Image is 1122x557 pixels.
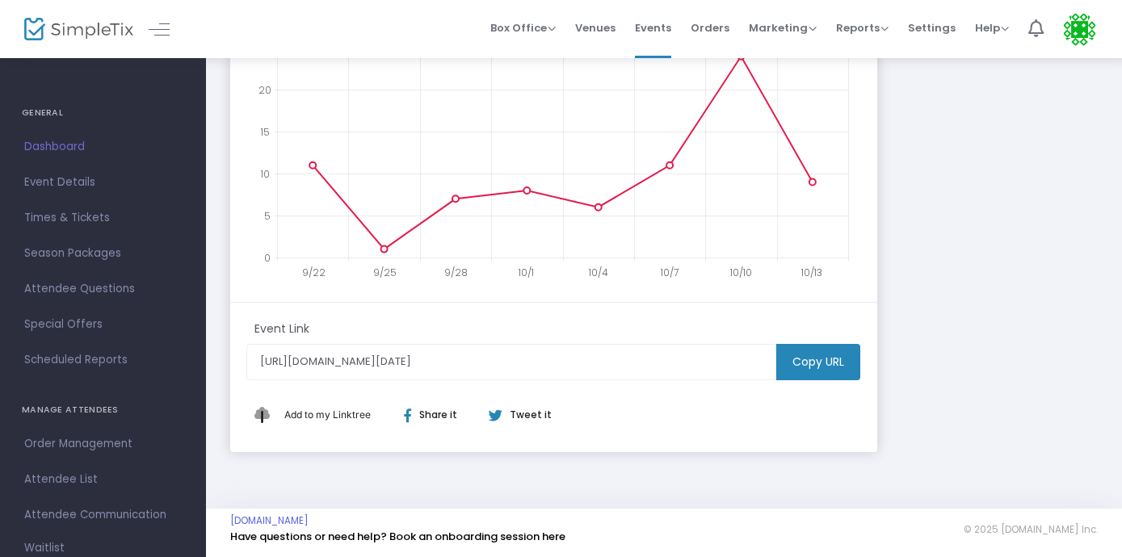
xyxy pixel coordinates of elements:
[660,266,679,279] text: 10/7
[575,7,616,48] span: Venues
[24,433,182,454] span: Order Management
[473,408,560,422] div: Tweet it
[749,20,817,36] span: Marketing
[635,7,671,48] span: Events
[264,250,271,264] text: 0
[24,314,182,335] span: Special Offers
[258,82,271,96] text: 20
[801,266,822,279] text: 10/13
[254,320,309,337] m-panel-subtitle: Event Link
[24,172,182,193] span: Event Details
[691,7,729,48] span: Orders
[490,20,556,36] span: Box Office
[280,396,375,434] button: Add This to My Linktree
[230,529,565,544] a: Have questions or need help? Book an onboarding session here
[588,266,608,279] text: 10/4
[260,124,270,138] text: 15
[24,350,182,371] span: Scheduled Reports
[444,266,468,279] text: 9/28
[24,207,182,228] span: Times & Tickets
[24,505,182,526] span: Attendee Communication
[264,208,271,222] text: 5
[24,278,182,299] span: Attendee Questions
[373,266,397,279] text: 9/25
[254,407,280,422] img: linktree
[964,523,1098,536] span: © 2025 [DOMAIN_NAME] Inc.
[22,97,184,129] h4: GENERAL
[518,266,534,279] text: 10/1
[729,266,752,279] text: 10/10
[302,266,326,279] text: 9/22
[260,166,270,180] text: 10
[24,469,182,490] span: Attendee List
[24,136,182,157] span: Dashboard
[776,344,860,380] m-button: Copy URL
[836,20,889,36] span: Reports
[975,20,1009,36] span: Help
[24,540,65,556] span: Waitlist
[284,408,371,421] span: Add to my Linktree
[24,243,182,264] span: Season Packages
[230,514,309,527] a: [DOMAIN_NAME]
[908,7,956,48] span: Settings
[388,408,488,422] div: Share it
[22,394,184,426] h4: MANAGE ATTENDEES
